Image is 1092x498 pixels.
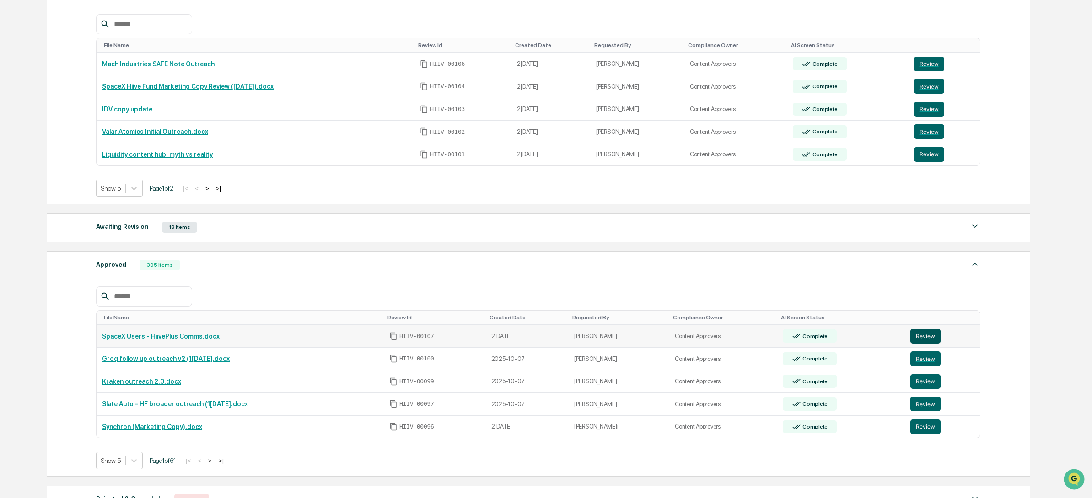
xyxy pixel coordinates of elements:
[591,121,684,143] td: [PERSON_NAME]
[811,61,838,67] div: Complete
[102,106,152,113] a: IDV copy update
[969,259,980,270] img: caret
[156,73,167,84] button: Start new chat
[486,393,569,416] td: 2025-10-07
[511,53,591,75] td: 2[DATE]
[420,82,428,90] span: Copy Id
[781,314,901,321] div: Toggle SortBy
[801,424,828,430] div: Complete
[791,42,905,48] div: Toggle SortBy
[910,397,941,411] button: Review
[9,116,16,123] div: 🖐️
[569,393,669,416] td: [PERSON_NAME]
[572,314,666,321] div: Toggle SortBy
[801,355,828,362] div: Complete
[430,128,465,136] span: HIIV-00102
[96,221,148,233] div: Awaiting Revision
[684,75,787,98] td: Content Approvers
[65,154,111,162] a: Powered byPylon
[910,419,941,434] button: Review
[914,147,975,162] a: Review
[389,377,398,386] span: Copy Id
[420,60,428,68] span: Copy Id
[91,155,111,162] span: Pylon
[102,128,208,135] a: Valar Atomics Initial Outreach.docx
[916,42,977,48] div: Toggle SortBy
[389,355,398,363] span: Copy Id
[389,332,398,340] span: Copy Id
[910,397,975,411] a: Review
[486,370,569,393] td: 2025-10-07
[102,355,230,362] a: Groq follow up outreach v2 (1[DATE].docx
[420,105,428,113] span: Copy Id
[914,147,944,162] button: Review
[150,185,173,192] span: Page 1 of 2
[5,129,61,145] a: 🔎Data Lookup
[486,325,569,348] td: 2[DATE]
[673,314,774,321] div: Toggle SortBy
[910,329,975,344] a: Review
[203,185,212,192] button: >
[213,185,224,192] button: >|
[914,124,944,139] button: Review
[811,128,838,135] div: Complete
[195,457,204,465] button: <
[969,221,980,232] img: caret
[684,143,787,166] td: Content Approvers
[914,57,944,71] button: Review
[910,329,941,344] button: Review
[102,151,213,158] a: Liquidity content hub: myth vs reality
[486,348,569,371] td: 2025-10-07
[490,314,565,321] div: Toggle SortBy
[591,53,684,75] td: [PERSON_NAME]
[389,400,398,408] span: Copy Id
[420,150,428,159] span: Copy Id
[811,151,838,158] div: Complete
[669,325,777,348] td: Content Approvers
[511,143,591,166] td: 2[DATE]
[162,222,197,233] div: 18 Items
[9,19,167,34] p: How can we help?
[511,75,591,98] td: 2[DATE]
[102,378,181,385] a: Kraken outreach 2.0.docx
[910,374,941,389] button: Review
[801,378,828,385] div: Complete
[811,83,838,90] div: Complete
[594,42,681,48] div: Toggle SortBy
[688,42,784,48] div: Toggle SortBy
[5,111,63,128] a: 🖐️Preclearance
[140,260,180,270] div: 305 Items
[430,151,465,158] span: HIIV-00101
[399,333,434,340] span: HIIV-00107
[150,457,176,464] span: Page 1 of 61
[420,127,428,136] span: Copy Id
[684,121,787,143] td: Content Approvers
[66,116,74,123] div: 🗄️
[914,124,975,139] a: Review
[102,60,215,68] a: Mach Industries SAFE Note Outreach
[180,185,191,192] button: |<
[430,106,465,113] span: HIIV-00103
[183,457,194,465] button: |<
[569,325,669,348] td: [PERSON_NAME]
[569,416,669,438] td: [PERSON_NAME]i
[205,457,215,465] button: >
[669,393,777,416] td: Content Approvers
[31,70,150,79] div: Start new chat
[669,416,777,438] td: Content Approvers
[63,111,117,128] a: 🗄️Attestations
[669,370,777,393] td: Content Approvers
[910,351,941,366] button: Review
[18,132,58,142] span: Data Lookup
[102,423,202,430] a: Synchron (Marketing Copy).docx
[31,79,116,86] div: We're available if you need us!
[102,333,220,340] a: SpaceX Users - HiivePlus Comms.docx
[399,423,434,430] span: HIIV-00096
[399,400,434,408] span: HIIV-00097
[914,102,944,117] button: Review
[811,106,838,112] div: Complete
[591,143,684,166] td: [PERSON_NAME]
[914,79,975,94] a: Review
[389,423,398,431] span: Copy Id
